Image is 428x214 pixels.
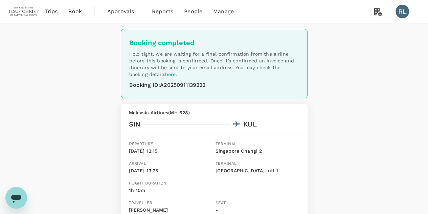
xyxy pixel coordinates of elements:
[129,200,213,207] p: Traveller
[184,7,202,16] span: People
[129,160,213,167] p: Arrival
[129,119,140,130] div: SIN
[129,148,213,155] p: [DATE] 12:15
[396,5,409,18] div: RL
[5,187,27,209] iframe: Button to launch messaging window
[165,72,176,77] a: here
[45,7,58,16] span: Trips
[129,51,299,78] p: Hold tight, we are waiting for a final confirmation from the airline before this booking is confi...
[216,207,299,214] p: -
[152,7,173,16] span: Reports
[216,160,299,167] p: Terminal
[129,167,213,175] p: [DATE] 13:25
[216,200,299,207] p: Seat
[129,207,213,214] p: [PERSON_NAME]
[243,119,256,130] div: KUL
[129,187,166,194] p: 1h 10m
[216,141,299,148] p: Terminal
[68,7,82,16] span: Book
[216,148,299,155] p: Singapore Changi 2
[129,109,299,116] p: Malaysia Airlines ( MH 628 )
[129,180,166,187] p: Flight duration
[129,37,299,48] div: Booking completed
[129,80,299,90] div: Booking ID : A20250911139222
[213,7,234,16] span: Manage
[8,4,39,19] img: The Malaysian Church of Jesus Christ of Latter-day Saints
[129,141,213,148] p: Departure
[107,7,141,16] span: Approvals
[216,167,299,175] p: [GEOGRAPHIC_DATA] Intl 1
